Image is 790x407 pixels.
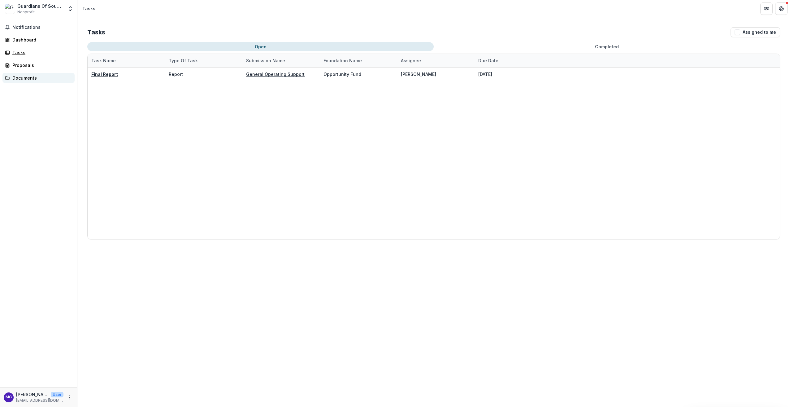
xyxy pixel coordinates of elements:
[12,49,70,56] div: Tasks
[16,391,48,398] p: [PERSON_NAME]
[82,5,95,12] div: Tasks
[475,54,552,67] div: Due Date
[475,57,502,64] div: Due Date
[12,25,72,30] span: Notifications
[16,398,63,403] p: [EMAIL_ADDRESS][DOMAIN_NAME]
[434,42,780,51] button: Completed
[88,54,165,67] div: Task Name
[320,54,397,67] div: Foundation Name
[731,27,780,37] button: Assigned to me
[2,60,75,70] a: Proposals
[2,73,75,83] a: Documents
[12,75,70,81] div: Documents
[401,71,436,77] div: [PERSON_NAME]
[12,62,70,68] div: Proposals
[2,22,75,32] button: Notifications
[6,395,12,399] div: Michael Chapman
[760,2,773,15] button: Partners
[246,72,305,77] a: General Operating Support
[87,28,105,36] h2: Tasks
[320,57,366,64] div: Foundation Name
[169,71,183,77] div: Report
[478,71,492,77] div: [DATE]
[397,57,425,64] div: Assignee
[17,3,63,9] div: Guardians Of Sound & The Hip Hop Orchestra
[775,2,788,15] button: Get Help
[88,57,119,64] div: Task Name
[2,35,75,45] a: Dashboard
[12,37,70,43] div: Dashboard
[91,72,118,77] a: Final Report
[2,47,75,58] a: Tasks
[165,54,242,67] div: Type of Task
[242,54,320,67] div: Submission Name
[165,57,202,64] div: Type of Task
[397,54,475,67] div: Assignee
[5,4,15,14] img: Guardians Of Sound & The Hip Hop Orchestra
[323,71,361,77] div: Opportunity Fund
[87,42,434,51] button: Open
[17,9,35,15] span: Nonprofit
[66,394,73,401] button: More
[80,4,98,13] nav: breadcrumb
[66,2,75,15] button: Open entity switcher
[51,392,63,397] p: User
[242,57,289,64] div: Submission Name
